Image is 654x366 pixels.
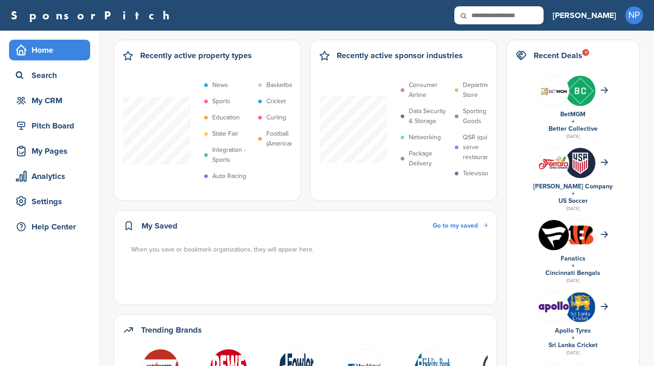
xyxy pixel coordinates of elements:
[565,148,595,178] img: whvs id 400x400
[534,49,582,62] h2: Recent Deals
[14,118,90,134] div: Pitch Board
[14,67,90,83] div: Search
[545,269,600,277] a: Cincinnati Bengals
[463,106,504,126] p: Sporting Goods
[561,255,585,262] a: Fanatics
[572,262,575,270] a: +
[565,76,595,106] img: Inc kuuz 400x400
[266,80,295,90] p: Basketball
[212,113,240,123] p: Education
[516,205,630,213] div: [DATE]
[9,90,90,111] a: My CRM
[533,183,613,190] a: [PERSON_NAME] Company
[131,245,489,255] div: When you save or bookmark organizations, they will appear here.
[555,327,591,334] a: Apollo Tyres
[625,6,643,24] span: NP
[9,65,90,86] a: Search
[433,222,478,229] span: Go to my saved
[11,9,175,21] a: SponsorPitch
[266,129,308,149] p: Football (American)
[560,110,585,118] a: BetMGM
[516,349,630,357] div: [DATE]
[9,115,90,136] a: Pitch Board
[14,193,90,210] div: Settings
[549,125,598,133] a: Better Collective
[433,221,488,231] a: Go to my saved
[337,49,463,62] h2: Recently active sponsor industries
[409,80,450,100] p: Consumer Airline
[212,96,230,106] p: Sports
[463,169,490,178] p: Television
[14,219,90,235] div: Help Center
[212,145,254,165] p: Integration - Sports
[553,9,616,22] h3: [PERSON_NAME]
[14,92,90,109] div: My CRM
[212,80,228,90] p: News
[14,143,90,159] div: My Pages
[582,49,589,56] div: 11
[553,5,616,25] a: [PERSON_NAME]
[572,118,575,125] a: +
[140,49,252,62] h2: Recently active property types
[539,220,569,250] img: Okcnagxi 400x400
[572,190,575,197] a: +
[549,341,598,349] a: Sri Lanka Cricket
[516,133,630,141] div: [DATE]
[463,80,504,100] p: Department Store
[212,129,238,139] p: State Fair
[516,277,630,285] div: [DATE]
[558,197,588,205] a: US Soccer
[565,224,595,246] img: Data?1415808195
[9,191,90,212] a: Settings
[14,42,90,58] div: Home
[142,220,178,232] h2: My Saved
[266,96,286,106] p: Cricket
[539,156,569,170] img: Ferrara candy logo
[141,324,202,336] h2: Trending Brands
[212,171,246,181] p: Auto Racing
[14,168,90,184] div: Analytics
[266,113,286,123] p: Curling
[539,83,569,98] img: Screen shot 2020 11 05 at 10.46.00 am
[9,40,90,60] a: Home
[409,133,441,142] p: Networking
[463,133,504,162] p: QSR (quick serve restaurant)
[409,106,450,126] p: Data Security & Storage
[9,141,90,161] a: My Pages
[9,216,90,237] a: Help Center
[9,166,90,187] a: Analytics
[565,292,595,322] img: Open uri20141112 64162 1b628ae?1415808232
[409,149,450,169] p: Package Delivery
[572,334,575,342] a: +
[539,302,569,312] img: Data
